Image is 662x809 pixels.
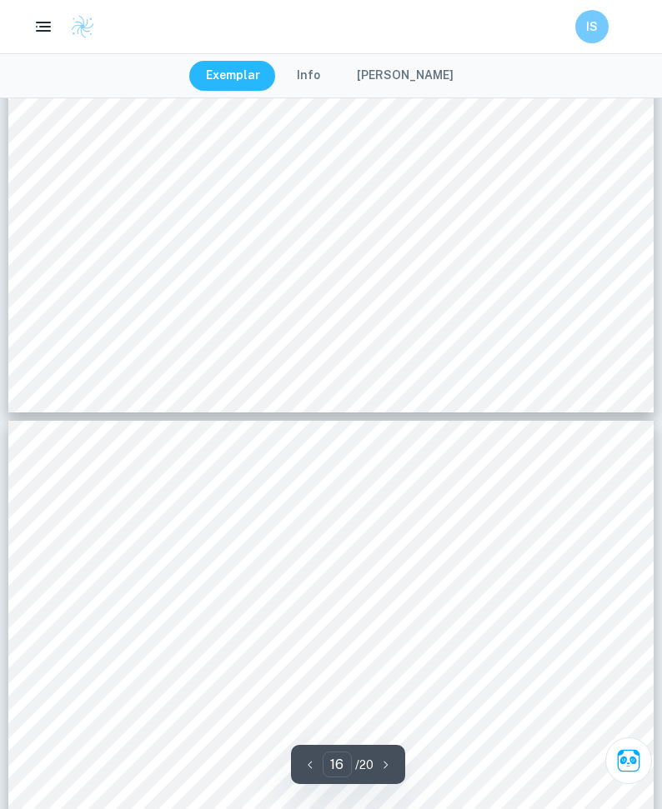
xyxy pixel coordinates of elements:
button: Ask Clai [605,737,652,784]
h6: IS [583,17,602,36]
p: / 20 [355,756,374,774]
img: Clastify logo [70,14,95,39]
button: [PERSON_NAME] [340,61,470,91]
a: Clastify logo [60,14,95,39]
button: Info [280,61,337,91]
button: Exemplar [189,61,277,91]
button: IS [575,10,609,43]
